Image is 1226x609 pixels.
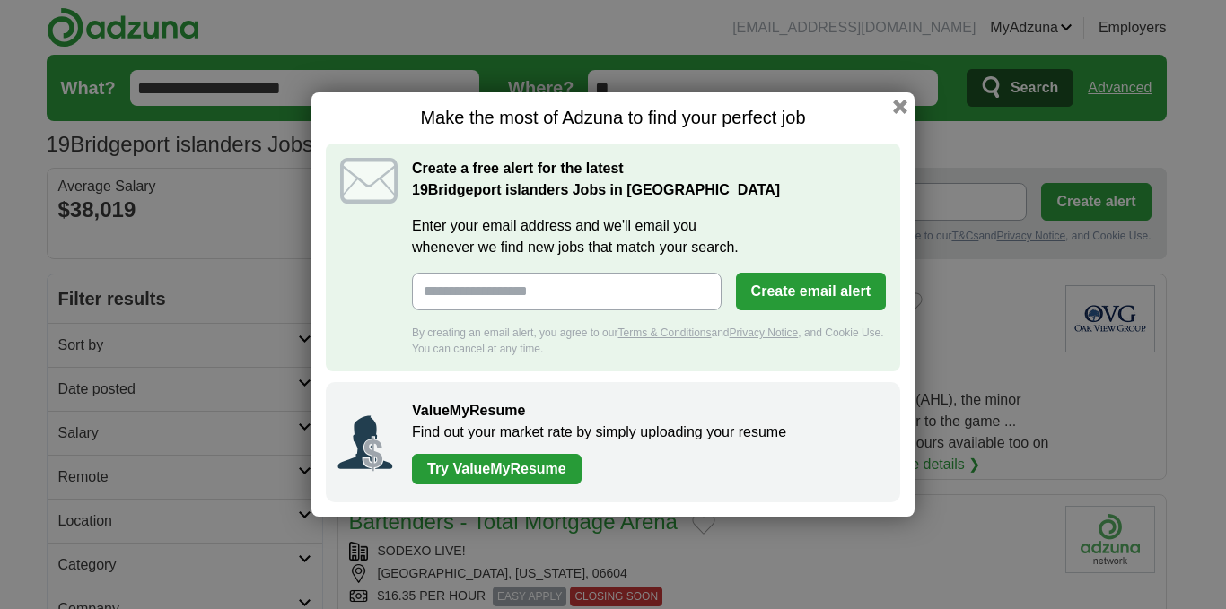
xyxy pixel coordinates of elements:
[412,422,882,443] p: Find out your market rate by simply uploading your resume
[730,326,799,339] a: Privacy Notice
[736,273,886,310] button: Create email alert
[340,158,398,204] img: icon_email.svg
[412,454,582,484] a: Try ValueMyResume
[326,107,900,129] h1: Make the most of Adzuna to find your perfect job
[412,182,780,197] strong: Bridgeport islanders Jobs in [GEOGRAPHIC_DATA]
[412,158,886,201] h2: Create a free alert for the latest
[412,179,428,201] span: 19
[412,400,882,422] h2: ValueMyResume
[617,326,711,339] a: Terms & Conditions
[412,325,886,357] div: By creating an email alert, you agree to our and , and Cookie Use. You can cancel at any time.
[412,215,886,258] label: Enter your email address and we'll email you whenever we find new jobs that match your search.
